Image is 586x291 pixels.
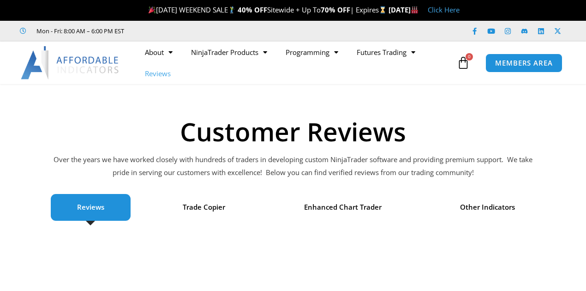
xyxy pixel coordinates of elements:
[304,201,382,214] span: Enhanced Chart Trader
[460,201,515,214] span: Other Indicators
[5,119,581,144] h1: Customer Reviews
[428,5,460,14] a: Click Here
[443,49,484,76] a: 0
[77,201,104,214] span: Reviews
[228,6,235,13] img: 🏌️‍♂️
[136,42,454,84] nav: Menu
[411,6,418,13] img: 🏭
[21,46,120,79] img: LogoAI | Affordable Indicators – NinjaTrader
[183,201,225,214] span: Trade Copier
[321,5,350,14] strong: 70% OFF
[51,153,535,179] p: Over the years we have worked closely with hundreds of traders in developing custom NinjaTrader s...
[495,60,553,67] span: MEMBERS AREA
[466,53,473,61] span: 0
[389,5,419,14] strong: [DATE]
[182,42,276,63] a: NinjaTrader Products
[379,6,386,13] img: ⌛
[137,26,275,36] iframe: Customer reviews powered by Trustpilot
[146,5,389,14] span: [DATE] WEEKEND SALE Sitewide + Up To | Expires
[136,42,182,63] a: About
[485,54,562,73] a: MEMBERS AREA
[34,25,124,36] span: Mon - Fri: 8:00 AM – 6:00 PM EST
[276,42,347,63] a: Programming
[149,6,155,13] img: 🎉
[136,63,180,84] a: Reviews
[347,42,425,63] a: Futures Trading
[238,5,267,14] strong: 40% OFF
